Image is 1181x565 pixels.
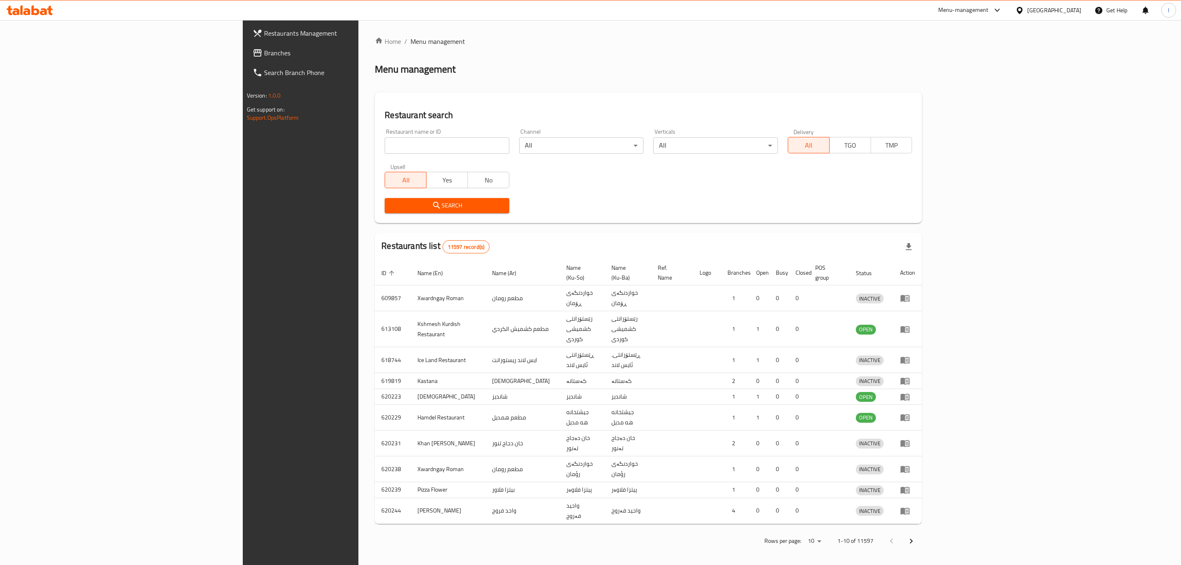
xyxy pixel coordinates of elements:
[486,405,560,431] td: مطعم همديل
[411,498,486,524] td: [PERSON_NAME]
[411,405,486,431] td: Hamdel Restaurant
[856,268,882,278] span: Status
[519,137,644,154] div: All
[938,5,989,15] div: Menu-management
[900,412,915,422] div: Menu
[789,456,809,482] td: 0
[381,240,490,253] h2: Restaurants list
[793,129,814,134] label: Delivery
[856,355,884,365] span: INACTIVE
[856,376,884,386] span: INACTIVE
[789,311,809,347] td: 0
[856,485,884,495] span: INACTIVE
[268,90,281,101] span: 1.0.0
[560,431,605,456] td: خان دەجاج تەنور
[856,392,876,402] div: OPEN
[721,373,750,389] td: 2
[856,465,884,474] span: INACTIVE
[750,405,769,431] td: 1
[874,139,909,151] span: TMP
[411,482,486,498] td: Pizza Flower
[486,347,560,373] td: ايس لاند ريستورانت
[442,240,490,253] div: Total records count
[247,90,267,101] span: Version:
[1168,6,1169,15] span: l
[605,431,651,456] td: خان دەجاج تەنور
[721,285,750,311] td: 1
[900,438,915,448] div: Menu
[769,456,789,482] td: 0
[769,260,789,285] th: Busy
[411,389,486,405] td: [DEMOGRAPHIC_DATA]
[486,285,560,311] td: مطعم رومان
[411,431,486,456] td: Khan [PERSON_NAME]
[411,285,486,311] td: Xwardngay Roman
[815,263,840,282] span: POS group
[769,373,789,389] td: 0
[385,172,426,188] button: All
[769,498,789,524] td: 0
[856,413,876,422] span: OPEN
[388,174,423,186] span: All
[443,243,489,251] span: 11597 record(s)
[385,137,509,154] input: Search for restaurant name or ID..
[769,405,789,431] td: 0
[264,48,433,58] span: Branches
[899,237,919,257] div: Export file
[900,376,915,386] div: Menu
[900,506,915,516] div: Menu
[385,198,509,213] button: Search
[900,392,915,402] div: Menu
[411,373,486,389] td: Kastana
[486,456,560,482] td: مطعم رومان
[721,498,750,524] td: 4
[856,325,876,334] span: OPEN
[789,389,809,405] td: 0
[769,311,789,347] td: 0
[750,431,769,456] td: 0
[467,172,509,188] button: No
[486,482,560,498] td: بيتزا فلاور
[856,485,884,495] div: INACTIVE
[721,347,750,373] td: 1
[791,139,826,151] span: All
[900,324,915,334] div: Menu
[693,260,721,285] th: Logo
[856,506,884,516] span: INACTIVE
[829,137,871,153] button: TGO
[901,531,921,551] button: Next page
[789,285,809,311] td: 0
[246,43,440,63] a: Branches
[411,456,486,482] td: Xwardngay Roman
[486,311,560,347] td: مطعم كشميش الكردي
[750,285,769,311] td: 0
[560,498,605,524] td: واحید فەروج
[375,260,922,524] table: enhanced table
[486,498,560,524] td: واحد فروج
[390,164,406,169] label: Upsell
[721,482,750,498] td: 1
[605,285,651,311] td: خواردنگەی ڕۆمان
[764,536,801,546] p: Rows per page:
[788,137,830,153] button: All
[750,373,769,389] td: 0
[247,112,299,123] a: Support.OpsPlatform
[856,325,876,335] div: OPEN
[605,405,651,431] td: جيشتخانه هه مديل
[833,139,868,151] span: TGO
[750,389,769,405] td: 1
[721,405,750,431] td: 1
[856,439,884,448] span: INACTIVE
[411,311,486,347] td: Kshmesh Kurdish Restaurant
[894,260,922,285] th: Action
[605,311,651,347] td: رێستۆرانتی کشمیشى كوردى
[426,172,468,188] button: Yes
[789,482,809,498] td: 0
[385,109,912,121] h2: Restaurant search
[721,456,750,482] td: 1
[721,431,750,456] td: 2
[721,260,750,285] th: Branches
[605,347,651,373] td: .ڕێستۆرانتی ئایس لاند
